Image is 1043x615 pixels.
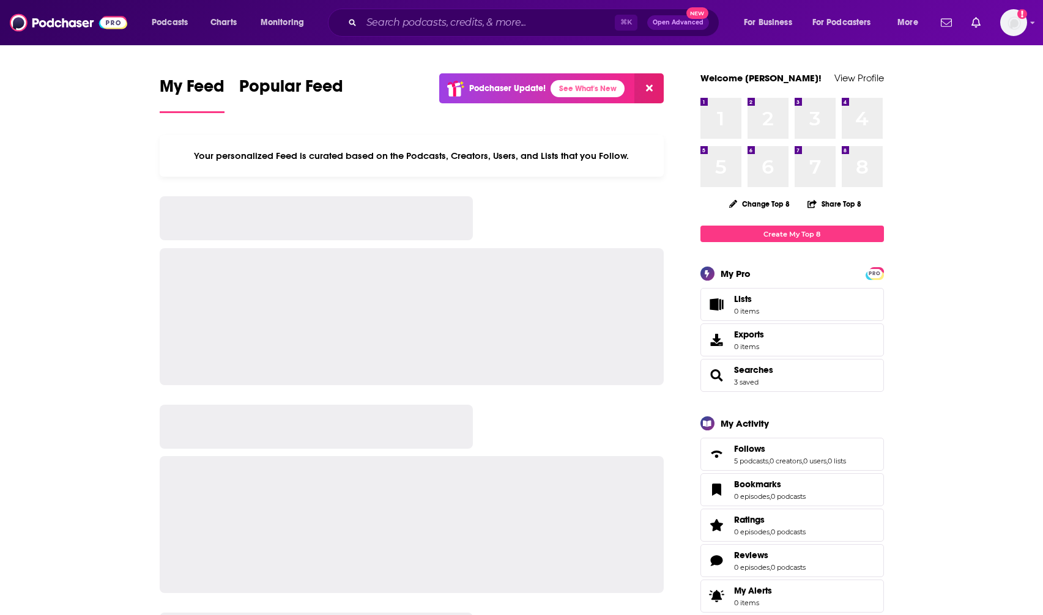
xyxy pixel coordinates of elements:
[700,359,884,392] span: Searches
[770,528,771,536] span: ,
[734,550,806,561] a: Reviews
[771,492,806,501] a: 0 podcasts
[936,12,957,33] a: Show notifications dropdown
[734,514,765,525] span: Ratings
[160,76,225,113] a: My Feed
[700,288,884,321] a: Lists
[1000,9,1027,36] button: Show profile menu
[700,580,884,613] a: My Alerts
[734,550,768,561] span: Reviews
[160,135,664,177] div: Your personalized Feed is curated based on the Podcasts, Creators, Users, and Lists that you Follow.
[10,11,127,34] img: Podchaser - Follow, Share and Rate Podcasts
[734,528,770,536] a: 0 episodes
[812,14,871,31] span: For Podcasters
[734,329,764,340] span: Exports
[734,457,768,465] a: 5 podcasts
[768,457,770,465] span: ,
[804,13,889,32] button: open menu
[647,15,709,30] button: Open AdvancedNew
[734,293,752,304] span: Lists
[734,598,772,607] span: 0 items
[828,457,846,465] a: 0 lists
[889,13,934,32] button: open menu
[734,293,759,304] span: Lists
[734,364,773,375] a: Searches
[1000,9,1027,36] span: Logged in as sarahhallprinc
[734,479,806,490] a: Bookmarks
[152,14,188,31] span: Podcasts
[700,544,884,577] span: Reviews
[700,323,884,356] a: Exports
[239,76,343,104] span: Popular Feed
[770,492,771,501] span: ,
[734,378,759,386] a: 3 saved
[734,585,772,596] span: My Alerts
[705,517,729,534] a: Ratings
[734,563,770,572] a: 0 episodes
[705,367,729,384] a: Searches
[721,418,769,429] div: My Activity
[252,13,320,32] button: open menu
[734,514,806,525] a: Ratings
[705,552,729,569] a: Reviews
[261,14,304,31] span: Monitoring
[210,14,237,31] span: Charts
[734,479,781,490] span: Bookmarks
[160,76,225,104] span: My Feed
[734,492,770,501] a: 0 episodes
[202,13,244,32] a: Charts
[734,307,759,315] span: 0 items
[721,268,751,279] div: My Pro
[551,80,625,97] a: See What's New
[615,15,637,31] span: ⌘ K
[967,12,985,33] a: Show notifications dropdown
[734,443,765,454] span: Follows
[770,563,771,572] span: ,
[686,7,708,19] span: New
[803,457,826,465] a: 0 users
[802,457,803,465] span: ,
[734,443,846,454] a: Follows
[705,331,729,348] span: Exports
[705,446,729,463] a: Follows
[1017,9,1027,19] svg: Add a profile image
[744,14,792,31] span: For Business
[700,226,884,242] a: Create My Top 8
[143,13,204,32] button: open menu
[340,9,731,37] div: Search podcasts, credits, & more...
[469,83,546,94] p: Podchaser Update!
[705,296,729,313] span: Lists
[867,268,882,278] a: PRO
[700,473,884,506] span: Bookmarks
[771,528,806,536] a: 0 podcasts
[700,72,822,84] a: Welcome [PERSON_NAME]!
[700,438,884,471] span: Follows
[734,342,764,351] span: 0 items
[770,457,802,465] a: 0 creators
[653,20,703,26] span: Open Advanced
[362,13,615,32] input: Search podcasts, credits, & more...
[897,14,918,31] span: More
[771,563,806,572] a: 0 podcasts
[705,587,729,605] span: My Alerts
[834,72,884,84] a: View Profile
[705,481,729,498] a: Bookmarks
[826,457,828,465] span: ,
[807,192,862,216] button: Share Top 8
[239,76,343,113] a: Popular Feed
[722,196,798,212] button: Change Top 8
[700,509,884,542] span: Ratings
[735,13,807,32] button: open menu
[1000,9,1027,36] img: User Profile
